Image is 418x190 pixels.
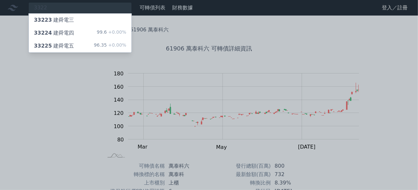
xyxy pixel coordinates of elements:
span: 33225 [34,43,52,49]
span: +0.00% [107,29,126,35]
span: 33224 [34,30,52,36]
div: 96.35 [94,42,126,50]
span: +0.00% [107,42,126,48]
div: 建舜電四 [34,29,74,37]
a: 33224建舜電四 99.6+0.00% [29,27,131,39]
span: 33223 [34,17,52,23]
div: 99.6 [97,29,126,37]
div: 建舜電五 [34,42,74,50]
div: 建舜電三 [34,16,74,24]
a: 33225建舜電五 96.35+0.00% [29,39,131,52]
a: 33223建舜電三 [29,14,131,27]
